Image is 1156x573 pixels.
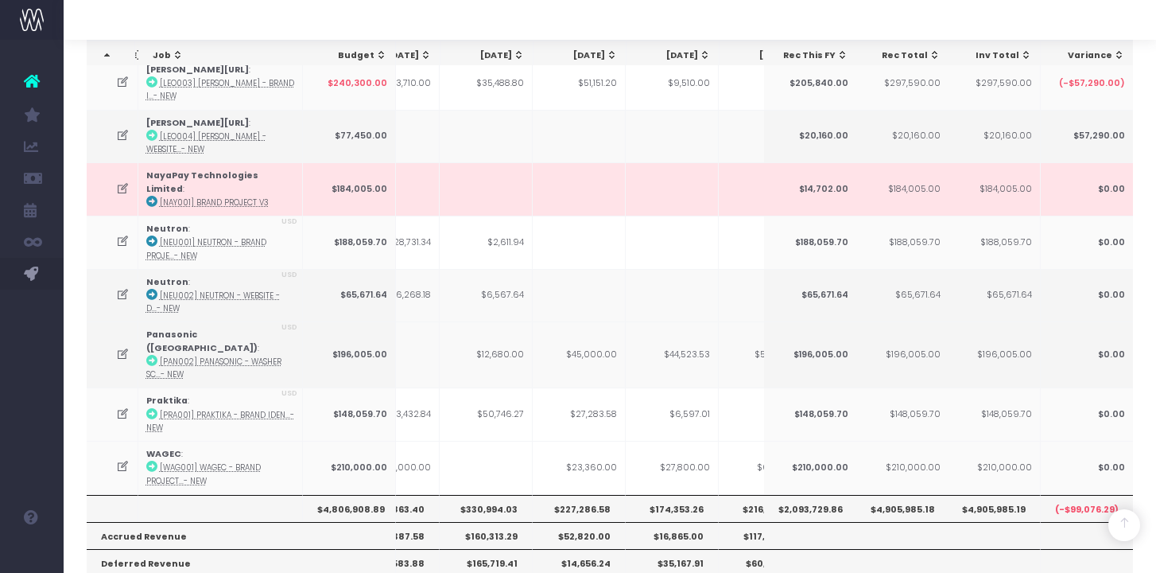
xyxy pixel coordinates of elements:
th: : activate to sort column descending [87,41,135,71]
th: Job: activate to sort column ascending [138,41,308,71]
td: $23,360.00 [533,441,626,494]
td: $65,671.64 [947,269,1040,322]
th: Aug 25: activate to sort column ascending [440,41,533,71]
td: $65,671.64 [303,269,396,322]
abbr: [NEU002] Neutron - Website - Digital - New [146,290,280,314]
div: Rec Total [871,49,941,62]
div: Inv Total [962,49,1032,62]
td: $65,212.50 [719,441,812,494]
span: (-$57,290.00) [1058,77,1124,90]
td: $184,005.00 [303,162,396,216]
abbr: [PRA001] Praktika - Brand Identity - Brand - New [146,410,294,433]
th: Rec Total: activate to sort column ascending [856,41,949,71]
td: $6,597.01 [626,388,719,441]
th: $2,093,729.86 [763,495,856,522]
th: Sep 25: activate to sort column ascending [533,41,626,71]
abbr: [WAG001] WAGEC - Brand Project - Brand - New [146,462,261,485]
td: $0.00 [1040,162,1133,216]
th: $160,313.29 [440,522,533,549]
td: $210,000.00 [947,441,1040,494]
abbr: [PAN002] Panasonic - Washer Screen - Digital - NEW [146,357,281,380]
td: $196,005.00 [303,322,396,388]
th: Nov 25: activate to sort column ascending [720,41,813,71]
td: : [138,269,303,322]
abbr: [NAY001] Brand Project V3 [160,197,269,208]
td: $188,059.70 [855,216,948,269]
div: Rec This FY [778,49,848,62]
td: $148,059.70 [947,388,1040,441]
td: $148,059.70 [303,388,396,441]
div: [DATE] [548,49,618,62]
td: $65,671.64 [855,269,948,322]
td: $20,160.00 [763,110,856,163]
td: $65,671.64 [763,269,856,322]
td: $188,059.70 [947,216,1040,269]
strong: NayaPay Technologies Limited [146,170,258,194]
td: $6,567.64 [440,269,533,322]
td: : [138,57,303,110]
td: $51,151.20 [533,57,626,110]
td: $2,611.94 [440,216,533,269]
strong: Neutron [146,276,188,288]
td: $12,680.00 [440,322,533,388]
td: $0.00 [1040,388,1133,441]
strong: WAGEC [146,448,181,460]
td: $57,290.00 [1040,110,1133,163]
span: USD [281,270,297,281]
span: USD [281,388,297,400]
abbr: [NEU001] Neutron - Brand Project - Brand - New [146,237,266,260]
td: : [138,322,303,388]
div: [DATE] [734,49,804,62]
strong: [PERSON_NAME][URL] [146,117,249,129]
th: $174,353.26 [626,495,719,522]
td: $20,160.00 [947,110,1040,163]
th: Rec This FY: activate to sort column ascending [764,41,857,71]
td: $148,059.70 [855,388,948,441]
td: : [138,388,303,441]
th: $4,905,985.18 [855,495,948,522]
th: Budget: activate to sort column ascending [303,41,396,71]
th: Accrued Revenue [87,522,396,549]
td: $35,488.80 [440,57,533,110]
div: [DATE] [641,49,711,62]
th: $52,820.00 [533,522,626,549]
td: $196,005.00 [947,322,1040,388]
img: images/default_profile_image.png [20,541,44,565]
strong: Neutron [146,223,188,235]
td: $77,450.00 [303,110,396,163]
td: $27,800.00 [626,441,719,494]
td: : [138,162,303,216]
div: Job [153,49,299,62]
td: $20,160.00 [855,110,948,163]
td: $9,510.00 [626,57,719,110]
span: USD [281,216,297,228]
strong: Praktika [146,395,188,407]
td: $196,005.00 [855,322,948,388]
td: $0.00 [1040,269,1133,322]
span: (-$99,076.29) [1054,504,1118,516]
td: $44,523.53 [626,322,719,388]
td: $297,590.00 [855,57,948,110]
div: [DATE] [362,49,432,62]
td: $188,059.70 [303,216,396,269]
td: $297,590.00 [947,57,1040,110]
abbr: [LEO004] Leonardo.ai - Website & Product - Digital - New [146,131,266,154]
td: : [138,441,303,494]
td: $0.00 [1040,441,1133,494]
th: $117,428.73 [719,522,812,549]
div: [DATE] [455,49,525,62]
td: : [138,110,303,163]
td: $148,059.70 [763,388,856,441]
th: Oct 25: activate to sort column ascending [626,41,720,71]
td: $14,702.00 [763,162,856,216]
th: $16,865.00 [626,522,719,549]
div: Variance [1054,49,1124,62]
th: $4,806,908.89 [303,495,396,522]
td: $205,840.00 [763,57,856,110]
th: $330,994.03 [440,495,533,522]
td: $210,000.00 [303,441,396,494]
td: $59,884.89 [719,322,812,388]
td: $184,005.00 [947,162,1040,216]
td: $188,059.70 [763,216,856,269]
th: Inv Total: activate to sort column ascending [948,41,1041,71]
